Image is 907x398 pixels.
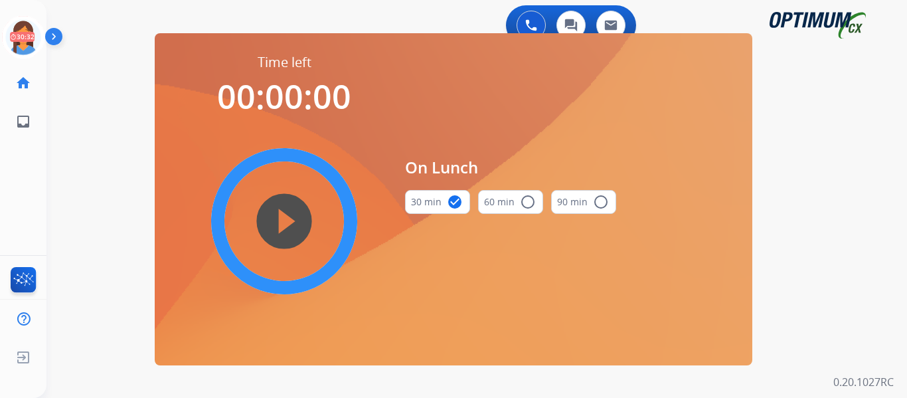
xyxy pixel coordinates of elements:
mat-icon: inbox [15,114,31,130]
mat-icon: play_circle_filled [276,213,292,229]
span: Time left [258,53,311,72]
mat-icon: radio_button_unchecked [593,194,609,210]
button: 30 min [405,190,470,214]
button: 90 min [551,190,616,214]
mat-icon: check_circle [447,194,463,210]
mat-icon: home [15,75,31,91]
span: On Lunch [405,155,616,179]
mat-icon: radio_button_unchecked [520,194,536,210]
p: 0.20.1027RC [833,374,894,390]
span: 00:00:00 [217,74,351,119]
button: 60 min [478,190,543,214]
